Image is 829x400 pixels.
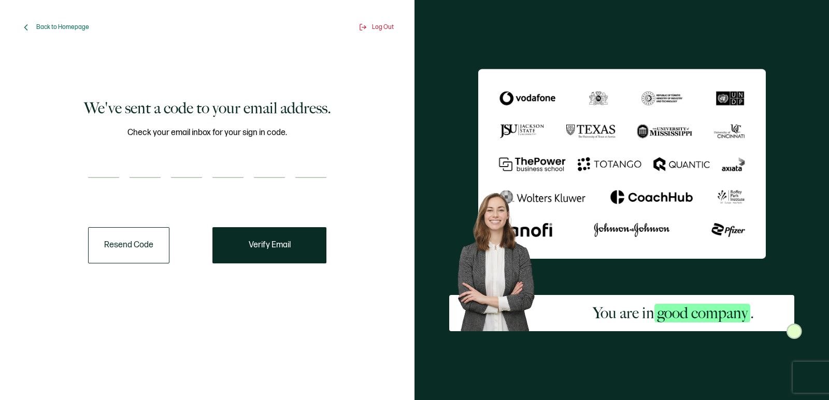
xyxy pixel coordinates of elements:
[449,186,553,331] img: Sertifier Signup - You are in <span class="strong-h">good company</span>. Hero
[656,283,829,400] iframe: Chat Widget
[593,303,754,323] h2: You are in .
[654,304,750,322] span: good company
[127,126,287,139] span: Check your email inbox for your sign in code.
[249,241,291,249] span: Verify Email
[372,23,394,31] span: Log Out
[212,227,326,263] button: Verify Email
[36,23,89,31] span: Back to Homepage
[84,98,331,118] h1: We've sent a code to your email address.
[478,69,766,258] img: Sertifier We've sent a code to your email address.
[88,227,169,263] button: Resend Code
